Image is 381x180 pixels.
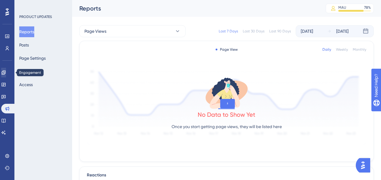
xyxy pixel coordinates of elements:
[19,53,46,64] button: Page Settings
[84,28,106,35] span: Page Views
[364,5,371,10] div: 78 %
[79,25,186,37] button: Page Views
[322,47,331,52] div: Daily
[338,5,346,10] div: MAU
[79,4,311,13] div: Reports
[301,28,313,35] div: [DATE]
[336,47,348,52] div: Weekly
[19,79,33,90] button: Access
[216,47,238,52] div: Page View
[198,110,255,119] div: No Data to Show Yet
[172,123,282,130] p: Once you start getting page views, they will be listed here
[87,172,366,179] div: Reactions
[243,29,264,34] div: Last 30 Days
[19,40,29,50] button: Posts
[269,29,291,34] div: Last 90 Days
[353,47,366,52] div: Monthly
[356,156,374,174] iframe: UserGuiding AI Assistant Launcher
[14,1,38,9] span: Need Help?
[336,28,349,35] div: [DATE]
[219,29,238,34] div: Last 7 Days
[19,26,34,37] button: Reports
[19,14,52,19] div: PRODUCT UPDATES
[19,66,34,77] button: Domain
